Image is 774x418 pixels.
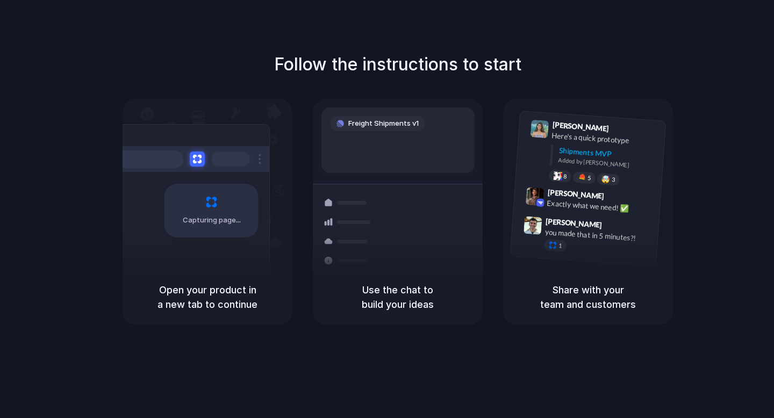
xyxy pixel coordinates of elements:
[135,283,279,312] h5: Open your product in a new tab to continue
[605,220,627,233] span: 9:47 AM
[587,175,591,181] span: 5
[546,215,603,231] span: [PERSON_NAME]
[544,226,652,244] div: you made that in 5 minutes?!
[274,52,521,77] h1: Follow the instructions to start
[558,243,562,249] span: 1
[183,215,242,226] span: Capturing page
[601,175,611,183] div: 🤯
[563,174,567,179] span: 8
[558,156,657,171] div: Added by [PERSON_NAME]
[607,191,629,204] span: 9:42 AM
[551,130,659,148] div: Here's a quick prototype
[552,119,609,134] span: [PERSON_NAME]
[547,186,604,202] span: [PERSON_NAME]
[547,197,654,215] div: Exactly what we need! ✅
[612,177,615,183] span: 3
[348,118,419,129] span: Freight Shipments v1
[612,124,634,137] span: 9:41 AM
[326,283,470,312] h5: Use the chat to build your ideas
[516,283,660,312] h5: Share with your team and customers
[558,145,658,163] div: Shipments MVP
